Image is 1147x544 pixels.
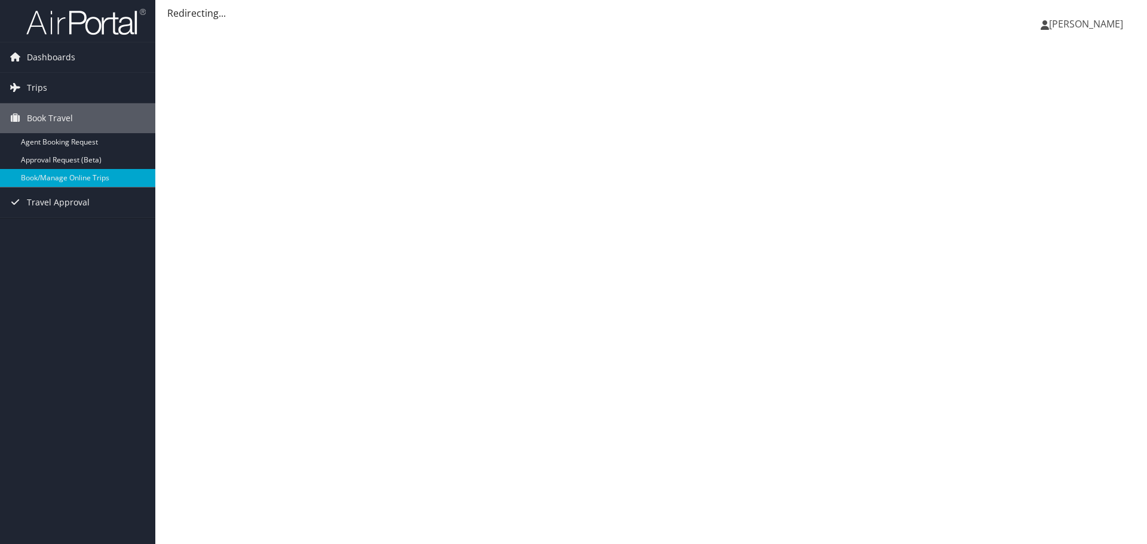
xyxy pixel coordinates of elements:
[27,42,75,72] span: Dashboards
[27,73,47,103] span: Trips
[1049,17,1123,30] span: [PERSON_NAME]
[27,188,90,217] span: Travel Approval
[167,6,1135,20] div: Redirecting...
[26,8,146,36] img: airportal-logo.png
[1041,6,1135,42] a: [PERSON_NAME]
[27,103,73,133] span: Book Travel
